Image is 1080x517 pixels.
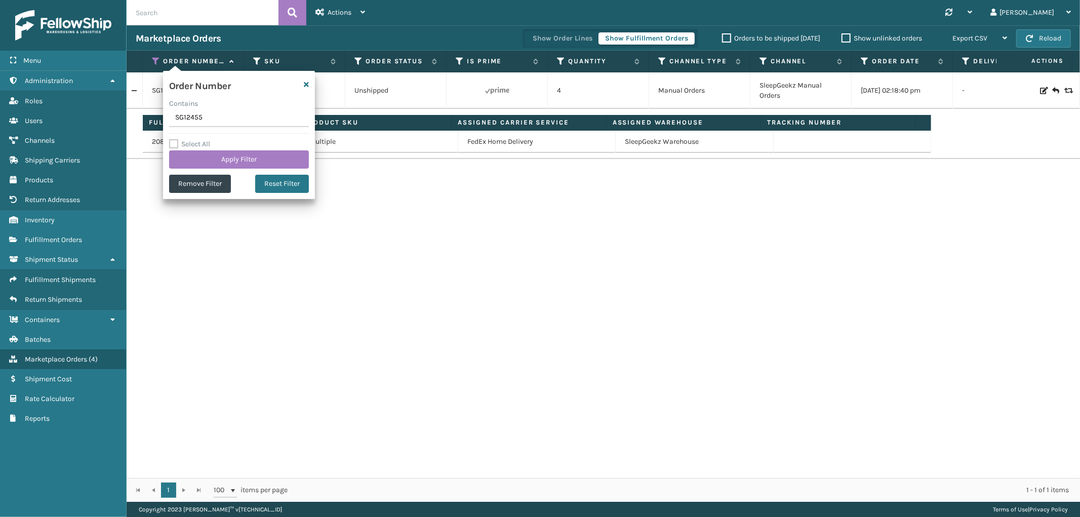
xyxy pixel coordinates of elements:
[25,97,43,105] span: Roles
[852,72,953,109] td: [DATE] 02:18:40 pm
[149,118,291,127] label: Fulfillment Order ID
[993,502,1068,517] div: |
[1052,86,1058,96] i: Create Return Label
[136,32,221,45] h3: Marketplace Orders
[722,34,820,43] label: Orders to be shipped [DATE]
[1040,87,1046,94] i: Edit
[25,116,43,125] span: Users
[25,176,53,184] span: Products
[255,175,309,193] button: Reset Filter
[993,506,1028,513] a: Terms of Use
[89,355,98,364] span: ( 4 )
[25,355,87,364] span: Marketplace Orders
[366,57,427,66] label: Order Status
[25,295,82,304] span: Return Shipments
[139,502,282,517] p: Copyright 2023 [PERSON_NAME]™ v [TECHNICAL_ID]
[25,275,96,284] span: Fulfillment Shipments
[25,414,50,423] span: Reports
[568,57,629,66] label: Quantity
[25,335,51,344] span: Batches
[302,485,1069,495] div: 1 - 1 of 1 items
[169,175,231,193] button: Remove Filter
[214,483,288,498] span: items per page
[750,72,852,109] td: SleepGeekz Manual Orders
[1064,87,1070,94] i: Replace
[25,136,55,145] span: Channels
[163,57,224,66] label: Order Number
[328,8,351,17] span: Actions
[616,131,773,153] td: SleepGeekz Warehouse
[1016,29,1071,48] button: Reload
[169,77,230,92] h4: Order Number
[25,375,72,383] span: Shipment Cost
[953,72,1054,109] td: -
[598,32,695,45] button: Show Fulfillment Orders
[872,57,933,66] label: Order Date
[458,131,616,153] td: FedEx Home Delivery
[25,195,80,204] span: Return Addresses
[548,72,649,109] td: 4
[25,394,74,403] span: Rate Calculator
[25,255,78,264] span: Shipment Status
[169,140,210,148] label: Select All
[15,10,111,41] img: logo
[25,156,80,165] span: Shipping Carriers
[649,72,750,109] td: Manual Orders
[169,98,198,109] label: Contains
[161,483,176,498] a: 1
[458,118,599,127] label: Assigned Carrier Service
[767,118,909,127] label: Tracking Number
[952,34,987,43] span: Export CSV
[25,315,60,324] span: Containers
[264,57,326,66] label: SKU
[23,56,41,65] span: Menu
[152,137,181,147] a: 2088693
[1029,506,1068,513] a: Privacy Policy
[973,57,1034,66] label: Deliver By Date
[300,131,458,153] td: Multiple
[669,57,731,66] label: Channel Type
[152,86,179,96] a: SG12455
[169,150,309,169] button: Apply Filter
[169,109,309,127] input: Type the text you wish to filter on
[467,57,528,66] label: Is Prime
[771,57,832,66] label: Channel
[25,235,82,244] span: Fulfillment Orders
[214,485,229,495] span: 100
[25,216,55,224] span: Inventory
[842,34,922,43] label: Show unlinked orders
[303,118,445,127] label: Product SKU
[25,76,73,85] span: Administration
[999,53,1070,69] span: Actions
[345,72,447,109] td: Unshipped
[613,118,754,127] label: Assigned Warehouse
[526,32,599,45] button: Show Order Lines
